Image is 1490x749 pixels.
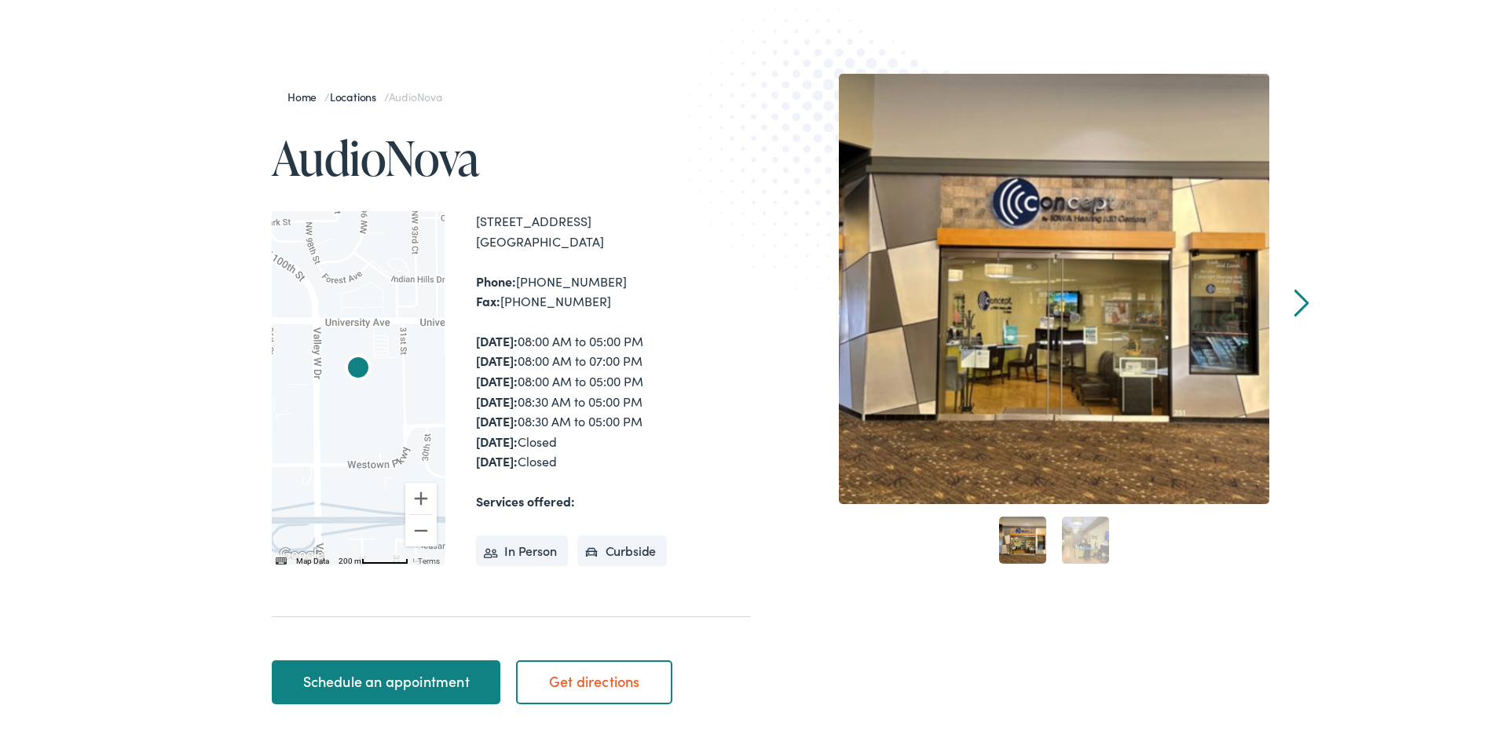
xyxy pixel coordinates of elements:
img: Google [276,542,328,562]
a: Next [1294,286,1309,314]
strong: Fax: [476,289,500,306]
button: Zoom in [405,480,437,511]
a: Open this area in Google Maps (opens a new window) [276,542,328,562]
div: AudioNova [339,348,377,385]
span: 200 m [339,554,361,562]
strong: [DATE]: [476,449,518,466]
strong: [DATE]: [476,329,518,346]
h1: AudioNova [272,129,751,181]
a: Home [287,86,324,101]
div: 08:00 AM to 05:00 PM 08:00 AM to 07:00 PM 08:00 AM to 05:00 PM 08:30 AM to 05:00 PM 08:30 AM to 0... [476,328,751,469]
button: Map Data [296,553,329,564]
button: Keyboard shortcuts [276,553,287,564]
a: Get directions [516,657,672,701]
strong: [DATE]: [476,409,518,426]
strong: [DATE]: [476,349,518,366]
a: Terms (opens in new tab) [418,554,440,562]
span: / / [287,86,442,101]
strong: Services offered: [476,489,575,506]
a: Schedule an appointment [272,657,500,701]
a: 1 [999,513,1046,561]
strong: [DATE]: [476,369,518,386]
li: Curbside [577,532,668,564]
button: Zoom out [405,512,437,543]
button: Map Scale: 200 m per 56 pixels [334,551,413,562]
strong: [DATE]: [476,389,518,407]
div: [PHONE_NUMBER] [PHONE_NUMBER] [476,269,751,309]
span: AudioNova [389,86,442,101]
div: [STREET_ADDRESS] [GEOGRAPHIC_DATA] [476,208,751,248]
strong: [DATE]: [476,429,518,447]
strong: Phone: [476,269,516,287]
a: 2 [1062,513,1109,561]
li: In Person [476,532,568,564]
a: Locations [330,86,384,101]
